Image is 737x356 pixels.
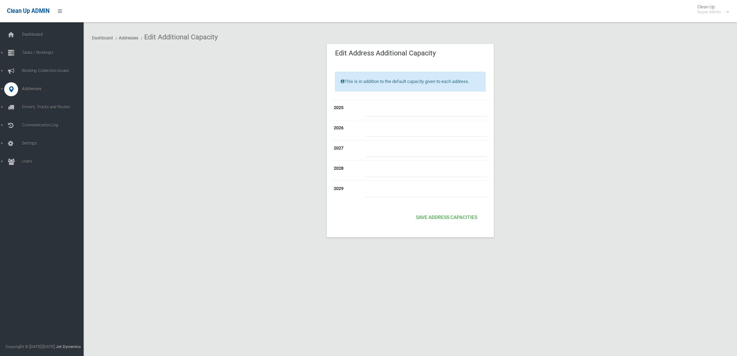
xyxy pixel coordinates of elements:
a: Dashboard [92,36,113,40]
span: Drivers, Trucks and Routes [20,105,90,109]
span: Settings [20,141,90,146]
span: Clean Up [694,4,728,15]
span: Clean Up ADMIN [7,8,49,14]
th: 2025 [331,100,363,120]
th: 2029 [331,181,363,201]
header: Edit Address Additional Capacity [327,46,444,60]
span: Booking Collection Issues [20,68,90,73]
th: 2027 [331,140,363,160]
th: 2026 [331,120,363,140]
span: Copyright © [DATE]-[DATE] [6,344,55,349]
span: Tasks / Bookings [20,50,90,55]
button: Save Address capacities [413,211,480,224]
th: 2028 [331,160,363,181]
li: Edit Additional Capacity [139,31,218,44]
span: Dashboard [20,32,90,37]
span: Addresses [20,86,90,91]
span: Users [20,159,90,164]
a: Addresses [119,36,138,40]
span: Communication Log [20,123,90,128]
div: This is in addition to the default capacity given to each address. [335,72,486,91]
strong: Jet Dynamics [56,344,81,349]
small: Super Admin [697,9,721,15]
